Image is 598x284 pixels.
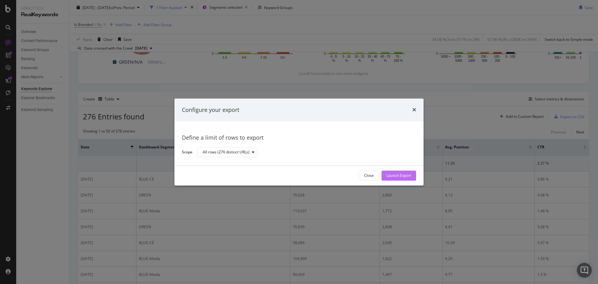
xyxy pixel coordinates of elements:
div: Close [364,173,374,178]
button: Close [359,171,379,181]
div: Define a limit of rows to export [182,134,416,142]
div: All rows (276 distinct URLs) [203,151,249,154]
button: Launch Export [382,171,416,181]
div: Configure your export [182,106,239,114]
div: times [412,106,416,114]
div: Open Intercom Messenger [577,263,592,278]
div: modal [174,99,424,185]
button: All rows (276 distinct URLs) [197,147,257,157]
label: Scope [182,149,192,156]
div: Launch Export [387,173,411,178]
